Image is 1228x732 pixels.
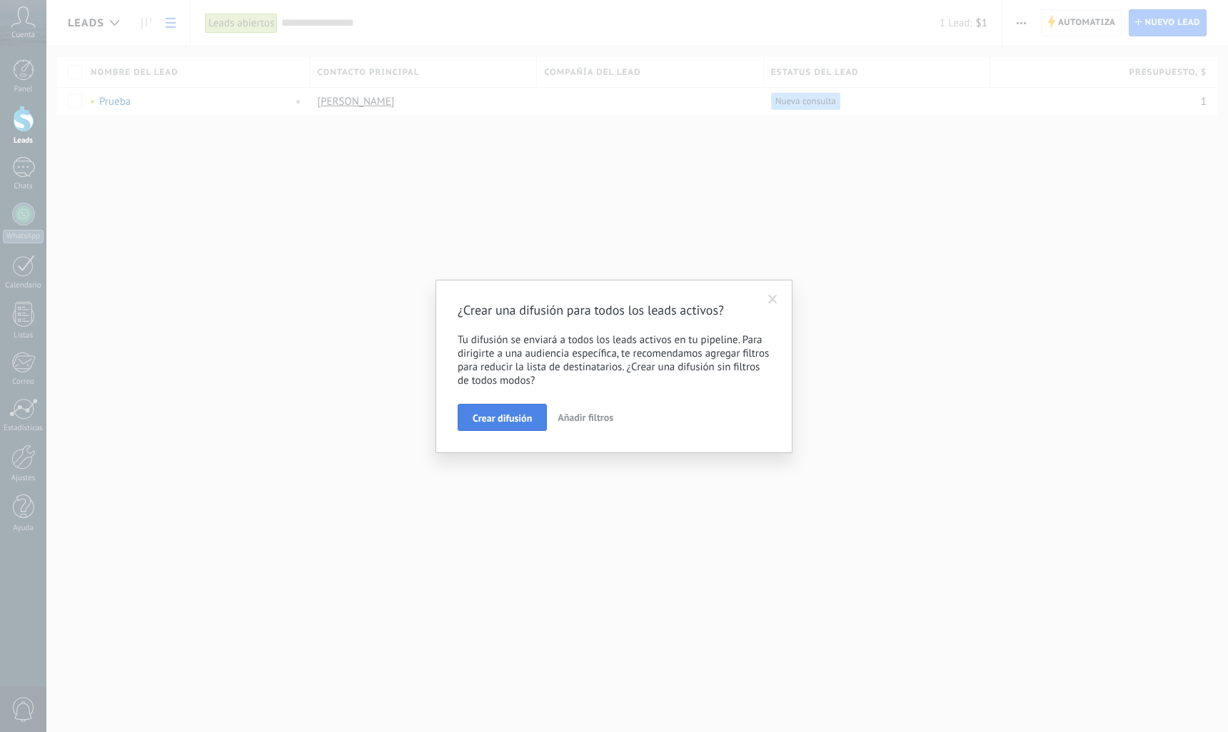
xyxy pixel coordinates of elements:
[458,333,770,387] p: Tu difusión se enviará a todos los leads activos en tu pipeline. Para dirigirte a una audiencia e...
[558,411,613,424] span: Añadir filtros
[473,413,532,423] span: Crear difusión
[458,302,756,319] h2: ¿Crear una difusión para todos los leads activos?
[458,404,547,431] button: Crear difusión
[552,404,619,431] button: Añadir filtros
